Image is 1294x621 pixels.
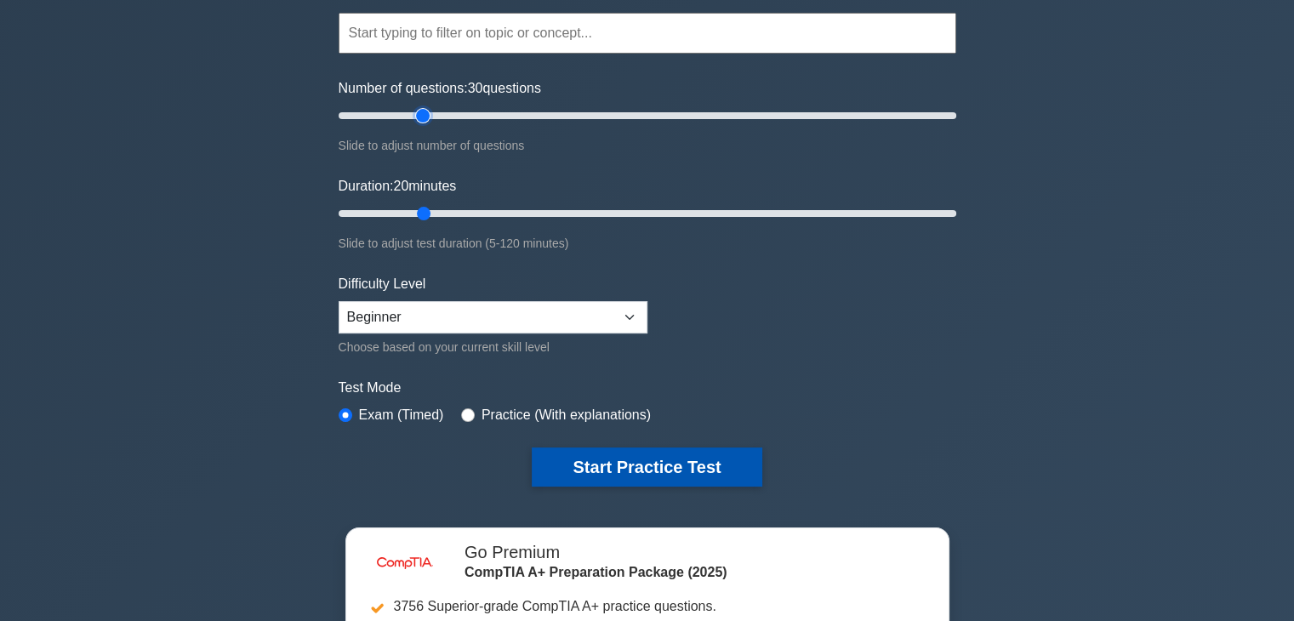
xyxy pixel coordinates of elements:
label: Exam (Timed) [359,405,444,425]
label: Duration: minutes [339,176,457,197]
span: 30 [468,81,483,95]
label: Practice (With explanations) [482,405,651,425]
div: Slide to adjust test duration (5-120 minutes) [339,233,956,254]
label: Number of questions: questions [339,78,541,99]
div: Slide to adjust number of questions [339,135,956,156]
div: Choose based on your current skill level [339,337,647,357]
input: Start typing to filter on topic or concept... [339,13,956,54]
label: Difficulty Level [339,274,426,294]
span: 20 [393,179,408,193]
button: Start Practice Test [532,447,761,487]
label: Test Mode [339,378,956,398]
